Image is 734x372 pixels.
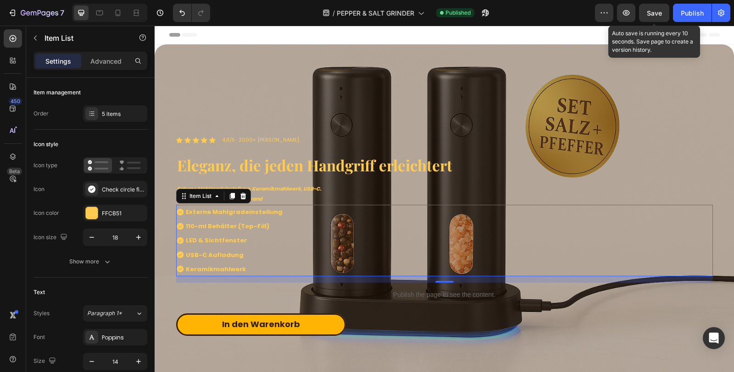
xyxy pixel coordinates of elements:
div: Beta [7,168,22,175]
span: Save [647,9,662,17]
div: 450 [9,98,22,105]
div: Icon [33,185,44,193]
div: Item management [33,88,81,97]
p: Advanced [90,56,122,66]
div: Publish [681,8,704,18]
p: 7 [60,7,64,18]
div: Text [33,288,45,296]
div: Font [33,333,45,341]
div: Order [33,109,49,118]
button: Publish [673,4,712,22]
p: Item List [44,33,122,44]
div: Check circle filled [102,186,145,194]
span: / [333,8,335,18]
div: Icon style [33,140,58,148]
div: Icon color [33,209,59,217]
div: Styles [33,309,50,317]
div: Icon type [33,161,57,170]
div: Open Intercom Messenger [703,327,725,349]
div: 5 items [102,110,145,118]
div: FFCB51 [102,209,145,218]
div: Size [33,355,58,367]
div: Poppins [102,334,145,342]
iframe: Design area [155,26,734,372]
button: 7 [4,4,68,22]
div: Icon size [33,231,69,244]
p: Settings [45,56,71,66]
div: Undo/Redo [173,4,210,22]
button: Paragraph 1* [83,305,147,322]
button: Save [639,4,669,22]
button: Show more [33,253,147,270]
div: Show more [69,257,112,266]
span: Paragraph 1* [87,309,122,317]
span: Published [445,9,471,17]
span: PEPPER & SALT GRINDER [337,8,414,18]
